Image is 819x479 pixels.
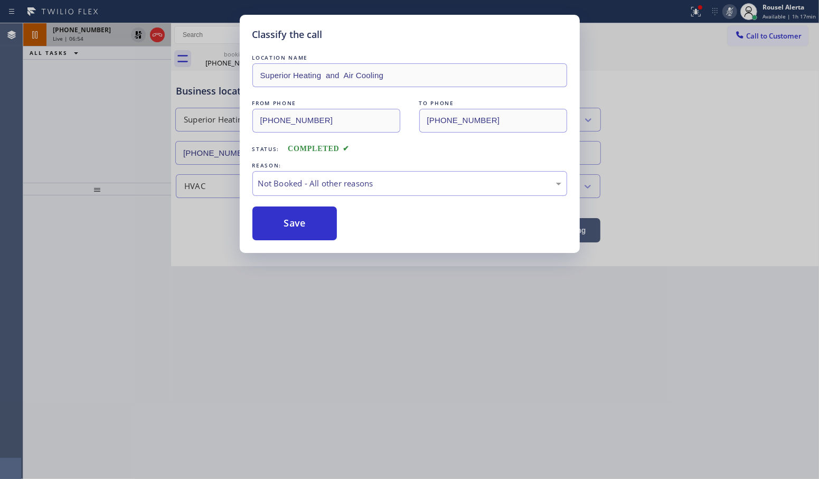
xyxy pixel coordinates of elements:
[258,177,561,190] div: Not Booked - All other reasons
[288,145,349,153] span: COMPLETED
[252,206,337,240] button: Save
[252,160,567,171] div: REASON:
[419,109,567,133] input: To phone
[252,109,400,133] input: From phone
[419,98,567,109] div: TO PHONE
[252,27,323,42] h5: Classify the call
[252,98,400,109] div: FROM PHONE
[252,52,567,63] div: LOCATION NAME
[252,145,280,153] span: Status:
